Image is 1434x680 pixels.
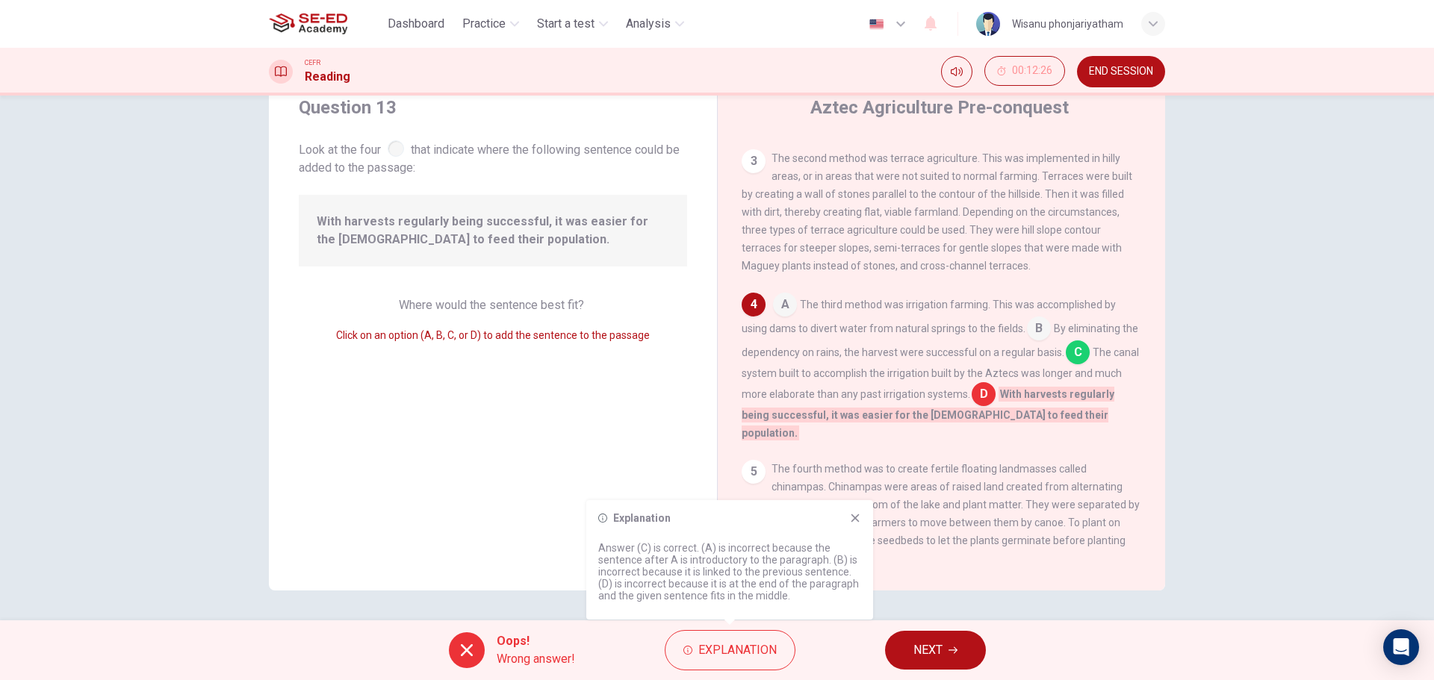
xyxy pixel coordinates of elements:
[1066,340,1090,364] span: C
[810,96,1069,119] h4: Aztec Agriculture Pre-conquest
[742,387,1114,440] span: With harvests regularly being successful, it was easier for the [DEMOGRAPHIC_DATA] to feed their ...
[537,15,595,33] span: Start a test
[399,298,587,312] span: Where would the sentence best fit?
[1383,629,1419,665] div: Open Intercom Messenger
[1089,66,1153,78] span: END SESSION
[317,213,669,249] span: With harvests regularly being successful, it was easier for the [DEMOGRAPHIC_DATA] to feed their ...
[742,460,766,484] div: 5
[598,542,861,602] p: Answer (C) is correct. (A) is incorrect because the sentence after A is introductory to the parag...
[913,640,943,661] span: NEXT
[336,329,650,341] span: Click on an option (A, B, C, or D) to add the sentence to the passage
[462,15,506,33] span: Practice
[742,149,766,173] div: 3
[299,96,687,119] h4: Question 13
[742,299,1116,334] span: The third method was irrigation farming. This was accomplished by using dams to divert water from...
[698,640,777,661] span: Explanation
[388,15,444,33] span: Dashboard
[742,152,1132,272] span: The second method was terrace agriculture. This was implemented in hilly areas, or in areas that ...
[269,9,347,39] img: SE-ED Academy logo
[613,512,671,524] h6: Explanation
[1012,15,1123,33] div: Wisanu phonjariyatham
[867,19,886,30] img: en
[497,632,575,650] span: Oops!
[299,137,687,177] span: Look at the four that indicate where the following sentence could be added to the passage:
[305,57,320,68] span: CEFR
[305,68,350,86] h1: Reading
[1027,316,1051,340] span: B
[742,463,1140,564] span: The fourth method was to create fertile floating landmasses called chinampas. Chinampas were area...
[1012,65,1052,77] span: 00:12:26
[497,650,575,668] span: Wrong answer!
[984,56,1065,87] div: Hide
[941,56,972,87] div: Mute
[972,382,996,406] span: D
[626,15,671,33] span: Analysis
[976,12,1000,36] img: Profile picture
[742,346,1139,400] span: The canal system built to accomplish the irrigation built by the Aztecs was longer and much more ...
[773,293,797,316] span: A
[742,293,766,316] div: 4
